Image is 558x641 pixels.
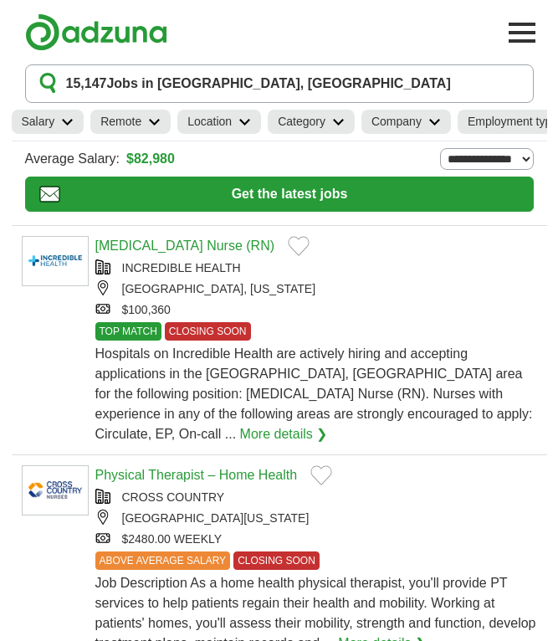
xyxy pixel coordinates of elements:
[95,551,231,570] span: ABOVE AVERAGE SALARY
[177,110,261,134] a: Location
[66,74,451,94] h1: Jobs in [GEOGRAPHIC_DATA], [GEOGRAPHIC_DATA]
[468,113,558,131] h2: Employment type
[371,113,422,131] h2: Company
[90,110,171,134] a: Remote
[165,322,251,341] span: CLOSING SOON
[288,236,310,256] button: Add to favorite jobs
[233,551,320,570] span: CLOSING SOON
[25,64,534,103] button: 15,147Jobs in [GEOGRAPHIC_DATA], [GEOGRAPHIC_DATA]
[95,280,537,298] div: [GEOGRAPHIC_DATA], [US_STATE]
[12,110,84,134] a: Salary
[100,113,141,131] h2: Remote
[25,177,534,212] button: Get the latest jobs
[95,531,537,548] div: $2480.00 WEEKLY
[60,184,520,204] span: Get the latest jobs
[310,465,332,485] button: Add to favorite jobs
[278,113,325,131] h2: Category
[95,346,533,441] span: Hospitals on Incredible Health are actively hiring and accepting applications in the [GEOGRAPHIC_...
[504,14,540,51] button: Toggle main navigation menu
[187,113,232,131] h2: Location
[95,259,537,277] div: INCREDIBLE HEALTH
[95,301,537,319] div: $100,360
[95,510,537,527] div: [GEOGRAPHIC_DATA][US_STATE]
[126,149,175,169] a: $82,980
[22,236,89,286] img: Company logo
[122,490,225,504] a: CROSS COUNTRY
[22,113,55,131] h2: Salary
[66,74,107,94] span: 15,147
[25,148,534,170] div: Average Salary:
[240,424,328,444] a: More details ❯
[361,110,451,134] a: Company
[95,468,298,482] a: Physical Therapist – Home Health
[268,110,355,134] a: Category
[95,238,275,253] a: [MEDICAL_DATA] Nurse (RN)
[22,465,89,515] img: Cross Country Nurses logo
[95,322,161,341] span: TOP MATCH
[25,13,167,51] img: Adzuna logo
